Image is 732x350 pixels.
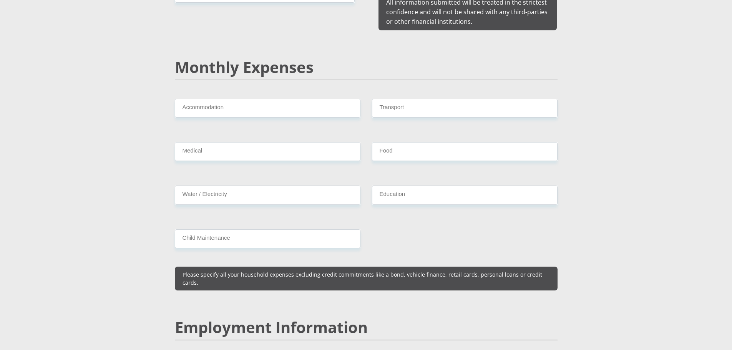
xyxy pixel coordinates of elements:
[175,229,360,248] input: Expenses - Child Maintenance
[372,99,558,118] input: Expenses - Transport
[175,58,558,76] h2: Monthly Expenses
[175,142,360,161] input: Expenses - Medical
[175,99,360,118] input: Expenses - Accommodation
[175,186,360,204] input: Expenses - Water/Electricity
[372,142,558,161] input: Expenses - Food
[183,270,550,287] p: Please specify all your household expenses excluding credit commitments like a bond, vehicle fina...
[175,318,558,337] h2: Employment Information
[372,186,558,204] input: Expenses - Education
